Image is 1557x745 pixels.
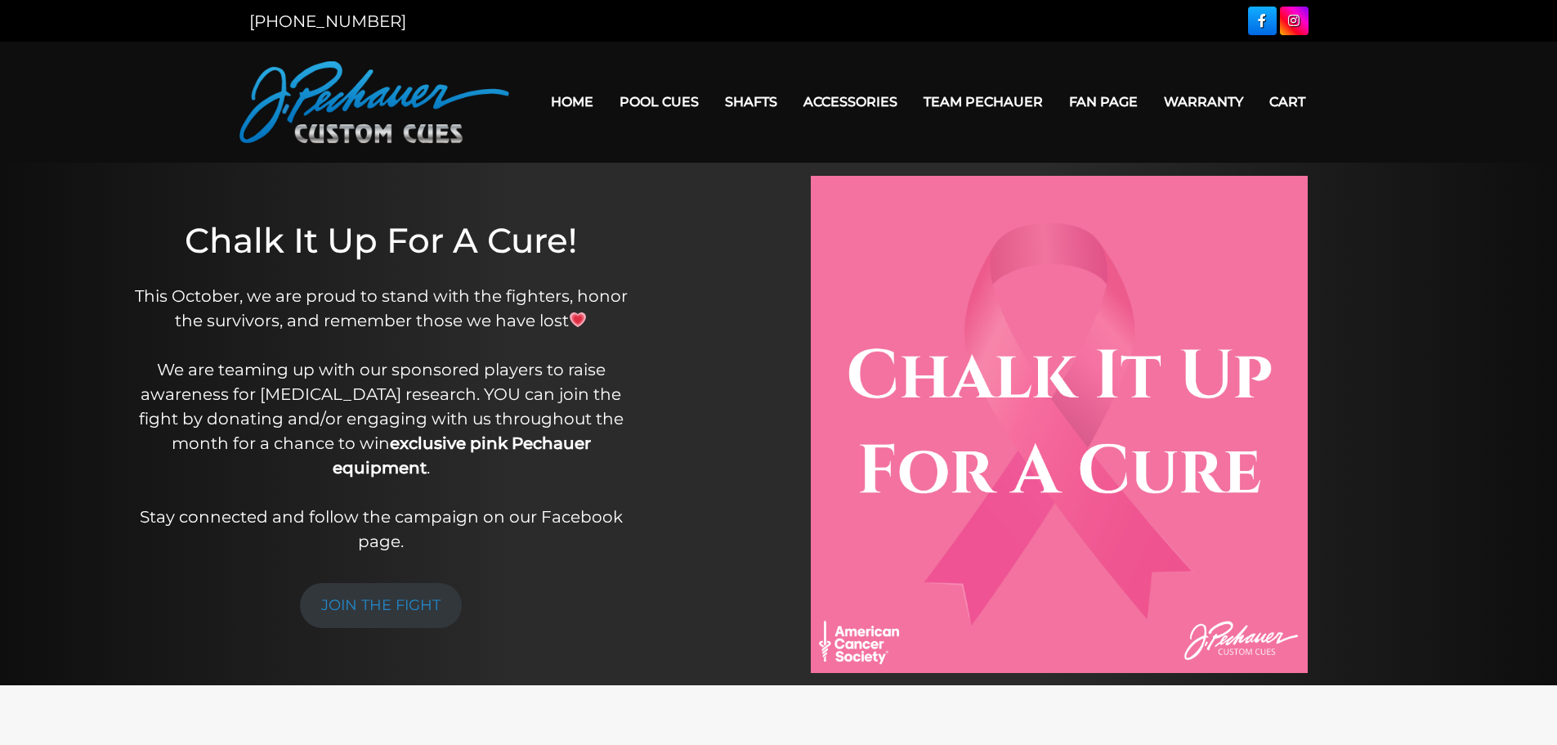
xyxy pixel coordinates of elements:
[538,81,606,123] a: Home
[790,81,910,123] a: Accessories
[300,583,462,628] a: JOIN THE FIGHT
[125,284,638,554] p: This October, we are proud to stand with the fighters, honor the survivors, and remember those we...
[1256,81,1318,123] a: Cart
[249,11,406,31] a: [PHONE_NUMBER]
[606,81,712,123] a: Pool Cues
[910,81,1056,123] a: Team Pechauer
[239,61,509,143] img: Pechauer Custom Cues
[333,433,591,478] strong: exclusive pink Pechauer equipment
[1151,81,1256,123] a: Warranty
[570,312,586,328] img: 💗
[712,81,790,123] a: Shafts
[125,220,638,261] h1: Chalk It Up For A Cure!
[1056,81,1151,123] a: Fan Page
